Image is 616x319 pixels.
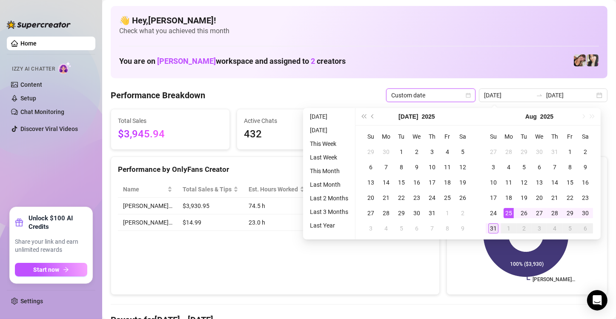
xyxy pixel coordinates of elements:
td: 2025-07-30 [409,205,424,221]
button: Choose a year [540,108,553,125]
button: Choose a month [525,108,537,125]
div: 23 [580,193,590,203]
td: 2025-09-06 [578,221,593,236]
div: 8 [565,162,575,172]
td: 2025-07-11 [440,159,455,175]
td: [PERSON_NAME]… [118,198,178,214]
div: 4 [442,147,453,157]
td: 2025-08-28 [547,205,562,221]
td: 2025-07-13 [363,175,378,190]
td: 2025-08-08 [562,159,578,175]
div: 6 [366,162,376,172]
td: 2025-08-24 [486,205,501,221]
td: 2025-07-17 [424,175,440,190]
td: 2025-08-03 [486,159,501,175]
td: 2025-07-29 [394,205,409,221]
img: AI Chatter [58,62,72,74]
td: 2025-08-14 [547,175,562,190]
td: 2025-08-31 [486,221,501,236]
div: 1 [396,147,407,157]
th: Mo [378,129,394,144]
th: Tu [516,129,532,144]
td: 2025-07-14 [378,175,394,190]
span: Active Chats [244,116,349,125]
td: 2025-07-29 [516,144,532,159]
th: Sa [578,129,593,144]
div: 6 [412,223,422,234]
td: 2025-07-28 [501,144,516,159]
td: 2025-07-21 [378,190,394,205]
span: Name [123,185,166,194]
div: 15 [565,177,575,188]
td: 2025-07-07 [378,159,394,175]
td: 2025-07-19 [455,175,470,190]
td: 2025-08-03 [363,221,378,236]
td: 2025-08-02 [455,205,470,221]
td: 2025-08-01 [562,144,578,159]
div: 28 [550,208,560,218]
td: 2025-07-16 [409,175,424,190]
td: 2025-07-10 [424,159,440,175]
div: 20 [366,193,376,203]
div: Est. Hours Worked [249,185,298,194]
li: Last Month [307,179,352,190]
div: 12 [458,162,468,172]
th: Fr [440,129,455,144]
button: Choose a year [422,108,435,125]
div: 11 [504,177,514,188]
td: 2025-07-18 [440,175,455,190]
div: 15 [396,177,407,188]
div: Open Intercom Messenger [587,290,607,310]
th: Name [118,181,178,198]
span: 2 [311,57,315,66]
div: 13 [366,177,376,188]
span: Izzy AI Chatter [12,65,55,73]
div: 31 [427,208,437,218]
td: 2025-07-27 [486,144,501,159]
td: 2025-08-22 [562,190,578,205]
a: Content [20,81,42,88]
td: 2025-08-13 [532,175,547,190]
div: 27 [534,208,544,218]
div: 19 [519,193,529,203]
div: 2 [519,223,529,234]
td: 2025-08-06 [532,159,547,175]
td: 2025-08-18 [501,190,516,205]
div: 9 [412,162,422,172]
div: 3 [488,162,499,172]
td: 2025-06-29 [363,144,378,159]
th: Th [547,129,562,144]
td: 2025-08-02 [578,144,593,159]
div: 1 [504,223,514,234]
a: Chat Monitoring [20,108,64,115]
text: [PERSON_NAME]… [533,277,575,283]
div: 21 [550,193,560,203]
div: 29 [519,147,529,157]
td: 2025-08-21 [547,190,562,205]
div: 4 [504,162,514,172]
h1: You are on workspace and assigned to creators [119,57,346,66]
td: 2025-07-06 [363,159,378,175]
span: calendar [466,93,471,98]
div: 9 [458,223,468,234]
img: logo-BBDzfeDw.svg [7,20,71,29]
div: 17 [427,177,437,188]
button: Previous month (PageUp) [368,108,378,125]
td: 2025-07-08 [394,159,409,175]
div: 8 [442,223,453,234]
div: 3 [534,223,544,234]
td: 74.5 h [244,198,310,214]
li: [DATE] [307,111,352,122]
td: 2025-08-11 [501,175,516,190]
td: 2025-09-01 [501,221,516,236]
td: 2025-09-04 [547,221,562,236]
div: 16 [412,177,422,188]
td: $14.99 [178,214,244,231]
th: Total Sales & Tips [178,181,244,198]
div: 19 [458,177,468,188]
div: 5 [565,223,575,234]
h4: Performance Breakdown [111,89,205,101]
th: Tu [394,129,409,144]
div: 4 [550,223,560,234]
td: 2025-08-16 [578,175,593,190]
